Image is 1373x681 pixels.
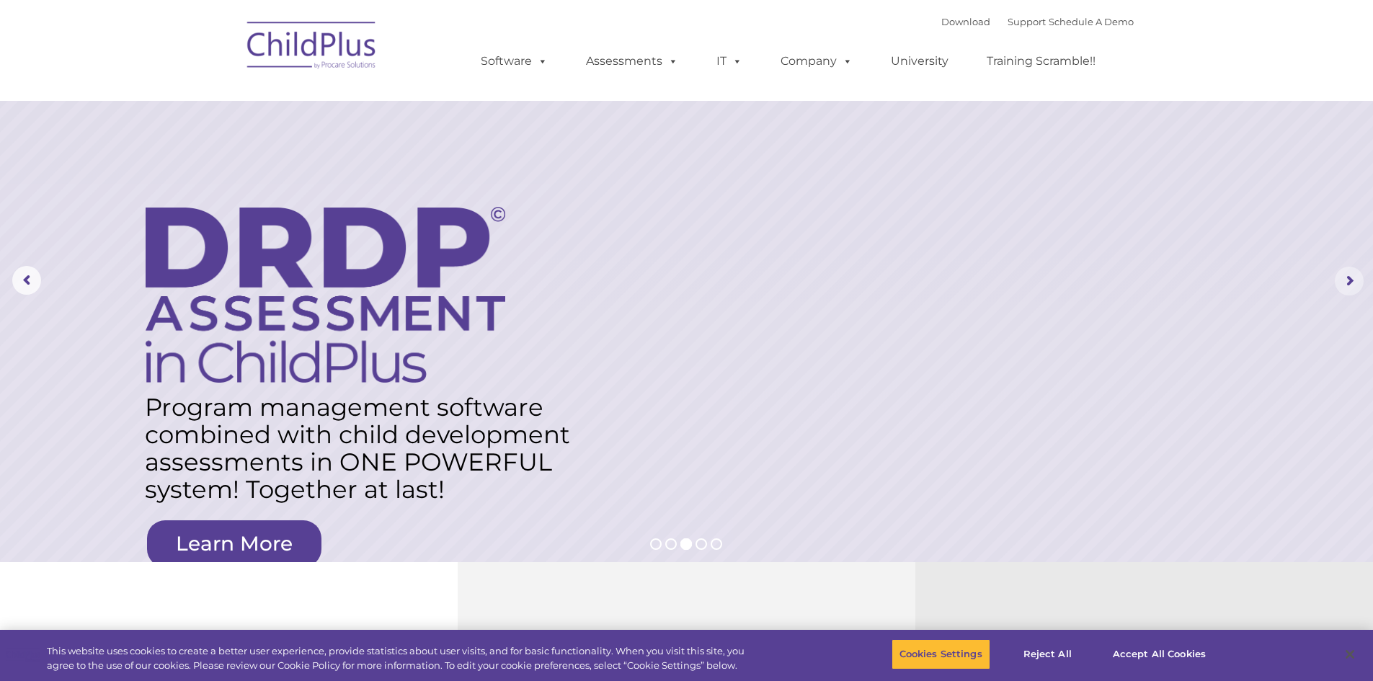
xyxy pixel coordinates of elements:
[1049,16,1134,27] a: Schedule A Demo
[466,47,562,76] a: Software
[200,154,262,165] span: Phone number
[941,16,990,27] a: Download
[876,47,963,76] a: University
[972,47,1110,76] a: Training Scramble!!
[147,520,321,567] a: Learn More
[1008,16,1046,27] a: Support
[1003,639,1093,669] button: Reject All
[240,12,384,84] img: ChildPlus by Procare Solutions
[941,16,1134,27] font: |
[766,47,867,76] a: Company
[146,207,505,383] img: DRDP Assessment in ChildPlus
[145,393,585,503] rs-layer: Program management software combined with child development assessments in ONE POWERFUL system! T...
[702,47,757,76] a: IT
[892,639,990,669] button: Cookies Settings
[1334,638,1366,670] button: Close
[1105,639,1214,669] button: Accept All Cookies
[200,95,244,106] span: Last name
[47,644,755,672] div: This website uses cookies to create a better user experience, provide statistics about user visit...
[572,47,693,76] a: Assessments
